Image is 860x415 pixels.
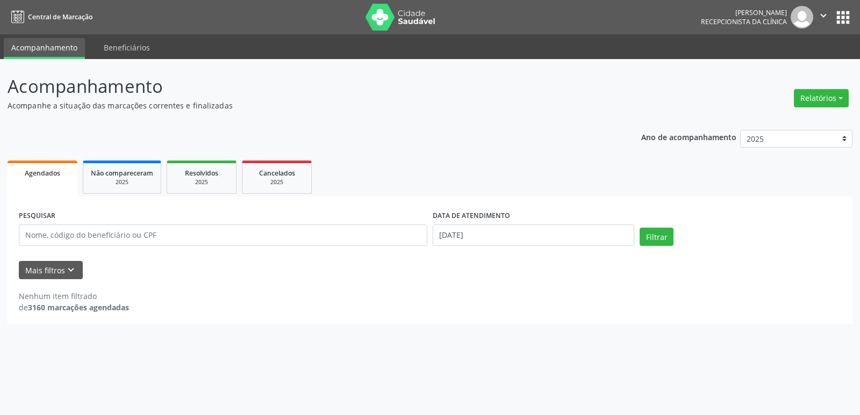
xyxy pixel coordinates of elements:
div: de [19,302,129,313]
span: Central de Marcação [28,12,92,21]
div: Nenhum item filtrado [19,290,129,302]
div: [PERSON_NAME] [701,8,787,17]
p: Ano de acompanhamento [641,130,736,143]
a: Beneficiários [96,38,157,57]
strong: 3160 marcações agendadas [28,302,129,312]
button: Mais filtroskeyboard_arrow_down [19,261,83,280]
a: Central de Marcação [8,8,92,26]
img: img [791,6,813,28]
button: Filtrar [640,228,673,246]
i: keyboard_arrow_down [65,264,77,276]
p: Acompanhe a situação das marcações correntes e finalizadas [8,100,599,111]
span: Agendados [25,169,60,178]
button: Relatórios [794,89,849,107]
div: 2025 [91,178,153,186]
p: Acompanhamento [8,73,599,100]
div: 2025 [250,178,304,186]
span: Não compareceram [91,169,153,178]
span: Recepcionista da clínica [701,17,787,26]
i:  [818,10,829,21]
input: Nome, código do beneficiário ou CPF [19,224,427,246]
a: Acompanhamento [4,38,85,59]
button: apps [834,8,852,27]
span: Resolvidos [185,169,218,178]
button:  [813,6,834,28]
span: Cancelados [259,169,295,178]
label: PESQUISAR [19,208,55,224]
input: Selecione um intervalo [433,224,634,246]
div: 2025 [175,178,228,186]
label: DATA DE ATENDIMENTO [433,208,510,224]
